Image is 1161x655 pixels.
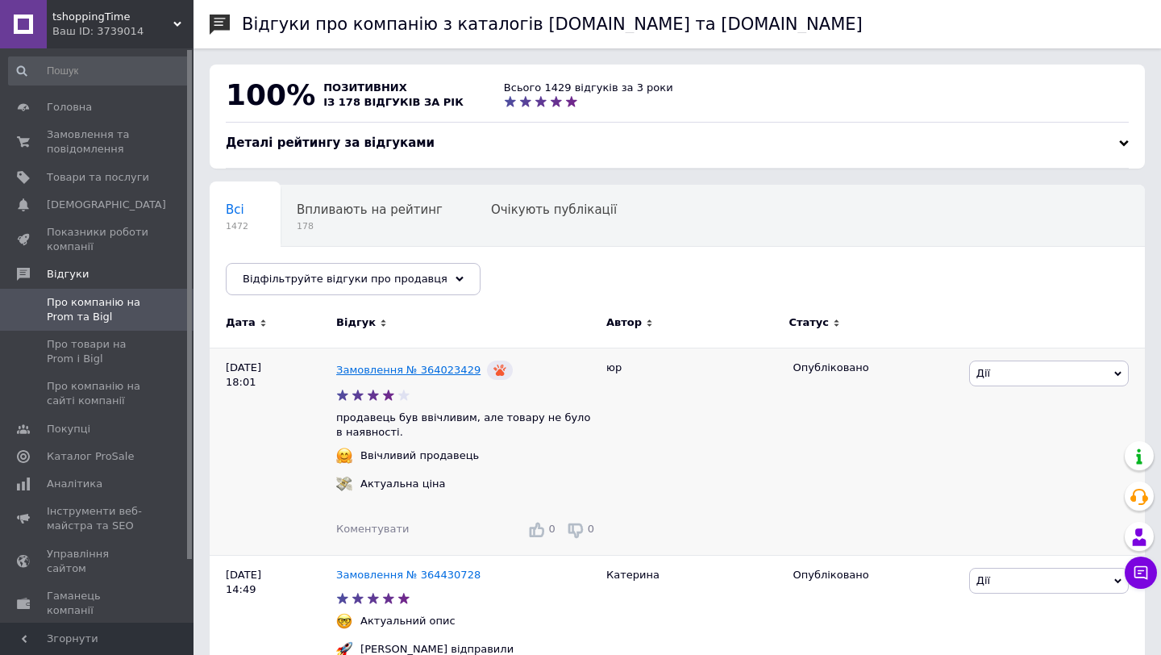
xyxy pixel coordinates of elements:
[793,361,956,375] div: Опубліковано
[226,202,244,217] span: Всі
[226,135,1129,152] div: Деталі рейтингу за відгуками
[976,367,990,379] span: Дії
[297,202,443,217] span: Впливають на рейтинг
[47,379,149,408] span: Про компанію на сайті компанії
[336,569,481,581] a: Замовлення № 364430728
[976,574,990,586] span: Дії
[336,315,376,330] span: Відгук
[52,24,193,39] div: Ваш ID: 3739014
[47,422,90,436] span: Покупці
[336,476,352,492] img: :money_with_wings:
[47,225,149,254] span: Показники роботи компанії
[47,449,134,464] span: Каталог ProSale
[336,448,352,464] img: :hugging_face:
[598,348,785,555] div: юр
[323,96,464,108] span: із 178 відгуків за рік
[52,10,173,24] span: tshoppingTime
[504,81,673,95] div: Всього 1429 відгуків за 3 роки
[226,78,315,111] span: 100%
[336,411,598,440] p: продавець був ввічливим, але товару не було в наявності.
[356,614,460,628] div: Актуальний опис
[297,220,443,232] span: 178
[210,247,422,308] div: Опубліковані без коментаря
[606,315,642,330] span: Автор
[336,613,352,629] img: :nerd_face:
[242,15,863,34] h1: Відгуки про компанію з каталогів [DOMAIN_NAME] та [DOMAIN_NAME]
[323,81,407,94] span: позитивних
[356,477,449,491] div: Актуальна ціна
[47,504,149,533] span: Інструменти веб-майстра та SEO
[47,547,149,576] span: Управління сайтом
[226,315,256,330] span: Дата
[336,523,409,535] span: Коментувати
[588,523,594,535] span: 0
[789,315,829,330] span: Статус
[1125,557,1157,589] button: Чат з покупцем
[47,477,102,491] span: Аналітика
[47,295,149,324] span: Про компанію на Prom та Bigl
[336,522,409,536] div: Коментувати
[8,56,190,86] input: Пошук
[226,136,435,150] span: Деталі рейтингу за відгуками
[243,273,447,285] span: Відфільтруйте відгуки про продавця
[47,127,149,156] span: Замовлення та повідомлення
[47,198,166,212] span: [DEMOGRAPHIC_DATA]
[356,448,483,463] div: Ввічливий продавець
[548,523,555,535] span: 0
[336,364,481,376] a: Замовлення № 364023429
[47,589,149,618] span: Гаманець компанії
[226,220,248,232] span: 1472
[47,170,149,185] span: Товари та послуги
[47,267,89,282] span: Відгуки
[226,264,389,278] span: Опубліковані без комен...
[47,337,149,366] span: Про товари на Prom і Bigl
[491,202,617,217] span: Очікують публікації
[793,568,956,582] div: Опубліковано
[210,348,336,555] div: [DATE] 18:01
[47,100,92,115] span: Головна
